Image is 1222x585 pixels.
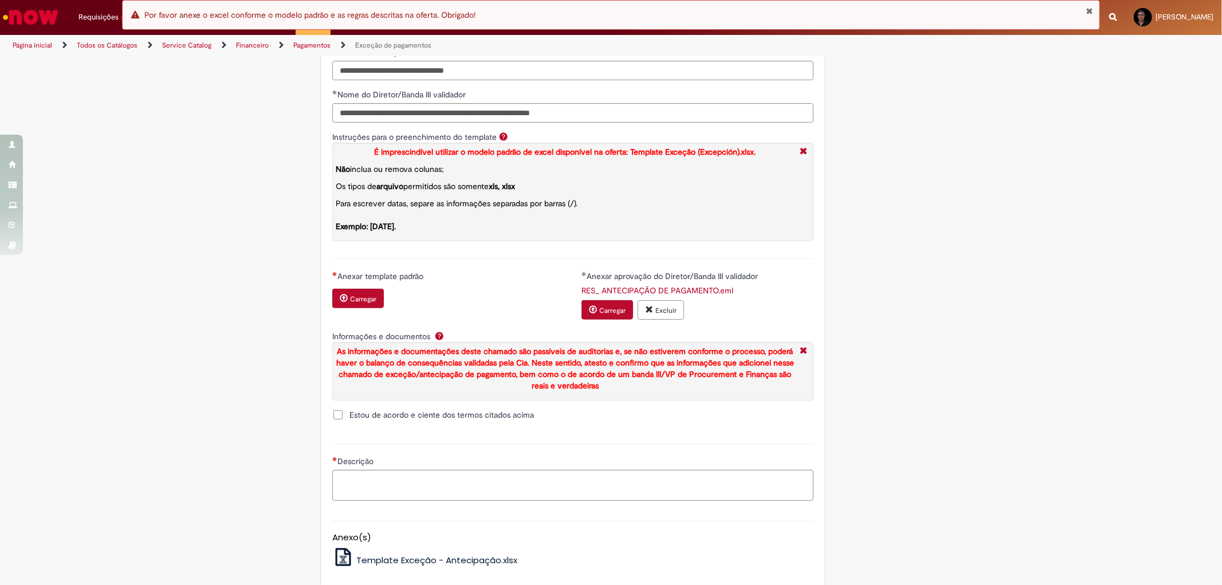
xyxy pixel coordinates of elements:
ul: Trilhas de página [9,35,806,56]
strong: xls, xlsx [489,181,515,191]
i: Fechar More information Por question_instrucciones_para_llenar [797,146,810,158]
img: ServiceNow [1,6,60,29]
span: Para escrever datas, separe as informações separadas por barras (/). [336,198,577,231]
strong: Exemplo: [DATE]. [336,221,396,231]
span: Descrição [337,456,376,466]
span: Template Exceção - Antecipação.xlsx [356,554,517,566]
label: Instruções para o preenchimento do template [332,132,497,142]
span: Anexar template padrão [337,271,426,281]
span: inclua ou remova colunas; [336,164,444,174]
span: 16 [121,13,132,23]
span: Obrigatório Preenchido [332,90,337,95]
strong: É imprescindível utilizar o modelo padrão de excel disponível na oferta: Template Exceção (Excepc... [375,147,756,157]
span: Anexar aprovação do Diretor/Banda III validador [587,271,760,281]
span: Ajuda para Informações e documentos [433,331,446,340]
span: Necessários [332,457,337,461]
span: Os tipos de permitidos são somente [336,181,515,191]
small: Carregar [350,295,376,304]
textarea: Descrição [332,470,814,501]
strong: As informações e documentações deste chamado são passíveis de auditorias e, se não estiverem conf... [336,346,794,391]
button: Excluir anexo RES_ ANTECIPAÇÃO DE PAGAMENTO.eml [638,300,684,320]
button: Fechar Notificação [1086,6,1094,15]
i: Fechar More information Por question_info_docu [797,345,810,358]
a: Financeiro [236,41,269,50]
a: Service Catalog [162,41,211,50]
span: Por favor anexe o excel conforme o modelo padrão e as regras descritas na oferta. Obrigado! [144,10,476,20]
h5: Anexo(s) [332,533,814,543]
span: Requisições [78,11,119,23]
input: Nome do Diretor/Banda III validador [332,103,814,123]
a: Todos os Catálogos [77,41,137,50]
span: Estou de acordo e ciente dos termos citados acima [349,409,534,421]
small: Carregar [599,306,626,315]
a: Pagamentos [293,41,331,50]
span: Informações e documentos [332,331,433,341]
a: Página inicial [13,41,52,50]
strong: arquivo [376,181,403,191]
small: Excluir [655,306,677,315]
strong: Não [336,164,350,174]
button: Carregar anexo de Anexar template padrão Required [332,289,384,308]
button: Carregar anexo de Anexar aprovação do Diretor/Banda III validador Required [581,300,633,320]
input: Motivo da Exceção [332,61,814,80]
span: Obrigatório Preenchido [581,272,587,276]
span: Nome do Diretor/Banda III validador [337,89,468,100]
a: Template Exceção - Antecipação.xlsx [332,554,517,566]
a: Download de RES_ ANTECIPAÇÃO DE PAGAMENTO.eml [581,285,733,296]
span: [PERSON_NAME] [1156,12,1213,22]
a: Exceção de pagamentos [355,41,431,50]
span: Ajuda para Instruções para o preenchimento do template [497,132,510,141]
span: Necessários [332,272,337,276]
